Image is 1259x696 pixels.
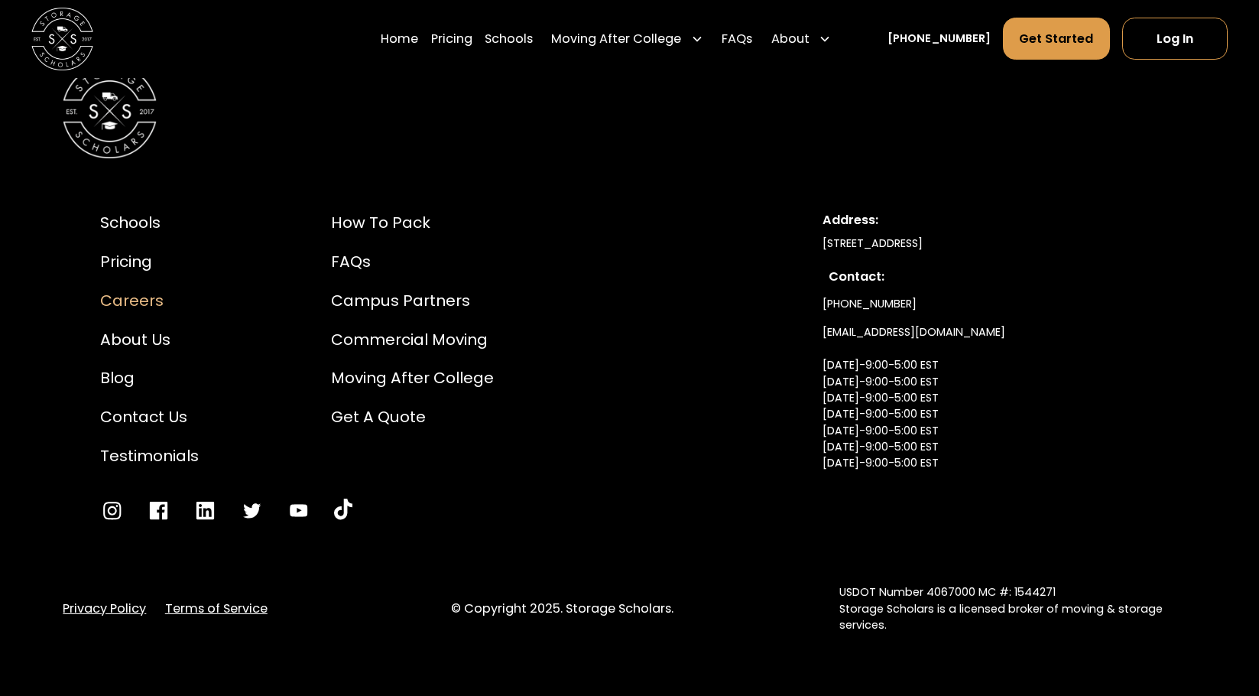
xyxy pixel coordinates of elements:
a: Schools [100,211,199,235]
img: Storage Scholars main logo [31,8,93,70]
a: Go to Facebook [147,499,170,522]
div: [STREET_ADDRESS] [823,236,1159,252]
div: USDOT Number 4067000 MC #: 1544271 Storage Scholars is a licensed broker of moving & storage serv... [839,584,1196,633]
a: How to Pack [331,211,494,235]
a: Schools [485,17,533,60]
a: [PHONE_NUMBER] [887,31,991,47]
a: FAQs [722,17,752,60]
a: Testimonials [100,444,199,468]
div: Moving After College [551,30,681,48]
a: Pricing [100,250,199,274]
div: About [765,17,838,60]
a: Get a Quote [331,405,494,429]
a: [EMAIL_ADDRESS][DOMAIN_NAME][DATE]-9:00-5:00 EST[DATE]-9:00-5:00 EST[DATE]-9:00-5:00 EST[DATE]-9:... [823,318,1005,510]
div: © Copyright 2025. Storage Scholars. [451,600,808,618]
a: Go to YouTube [334,499,352,522]
a: About Us [100,328,199,352]
a: Moving After College [331,366,494,390]
a: Log In [1122,18,1228,60]
a: Home [381,17,418,60]
a: Commercial Moving [331,328,494,352]
a: Privacy Policy [63,600,146,618]
div: Moving After College [545,17,709,60]
a: [PHONE_NUMBER] [823,290,917,319]
a: FAQs [331,250,494,274]
a: Go to LinkedIn [193,499,217,522]
div: Contact: [829,268,1152,286]
a: Get Started [1003,18,1110,60]
div: Address: [823,211,1159,229]
img: Storage Scholars Logomark. [63,64,156,158]
a: Blog [100,366,199,390]
a: Pricing [431,17,472,60]
a: Contact Us [100,405,199,429]
a: Go to Twitter [240,499,264,522]
a: Careers [100,289,199,313]
a: Go to Instagram [100,499,124,522]
a: Go to YouTube [287,499,310,522]
a: Campus Partners [331,289,494,313]
a: Terms of Service [165,600,268,618]
div: About [771,30,810,48]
